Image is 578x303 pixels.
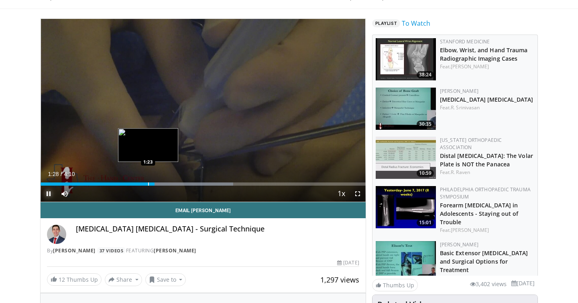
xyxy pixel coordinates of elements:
[53,247,96,254] a: [PERSON_NAME]
[376,241,436,283] a: 30:33
[402,18,430,28] a: To Watch
[440,137,502,151] a: [US_STATE] Orthopaedic Association
[376,38,436,80] img: d0220884-54c2-4775-b7de-c3508503d479.150x105_q85_crop-smart_upscale.jpg
[440,63,534,70] div: Feat.
[440,201,519,226] a: Forearm [MEDICAL_DATA] in Adolescents - Staying out of Trouble
[76,225,359,233] h4: [MEDICAL_DATA] [MEDICAL_DATA] - Surgical Technique
[417,121,434,128] span: 30:35
[440,104,534,111] div: Feat.
[97,247,126,254] a: 37 Videos
[145,273,186,286] button: Save to
[417,71,434,78] span: 38:24
[511,279,535,288] li: [DATE]
[334,186,350,202] button: Playback Rate
[440,241,478,248] a: [PERSON_NAME]
[47,273,102,286] a: 12 Thumbs Up
[417,170,434,177] span: 10:59
[440,249,528,274] a: Basic Extensor [MEDICAL_DATA] and Surgical Options for Treatment
[376,88,436,130] img: 5f3ee0cb-4715-476f-97ae-a0b2f9d34fe6.150x105_q85_crop-smart_upscale.jpg
[47,225,66,244] img: Avatar
[451,227,489,233] a: [PERSON_NAME]
[372,279,418,291] a: Thumbs Up
[440,46,528,62] a: Elbow, Wrist, and Hand Trauma Radiographic Imaging Cases
[41,202,366,218] a: Email [PERSON_NAME]
[105,273,142,286] button: Share
[440,169,534,176] div: Feat.
[57,186,73,202] button: Mute
[376,137,436,179] a: 10:59
[470,280,507,289] li: 3,402 views
[372,19,400,27] span: Playlist
[440,274,534,282] div: Feat.
[440,96,533,103] a: [MEDICAL_DATA] [MEDICAL_DATA]
[41,19,366,202] video-js: Video Player
[47,247,359,254] div: By FEATURING
[41,186,57,202] button: Pause
[41,182,366,186] div: Progress Bar
[59,276,65,283] span: 12
[376,38,436,80] a: 38:24
[451,274,473,281] a: D. Person
[350,186,366,202] button: Fullscreen
[440,88,478,94] a: [PERSON_NAME]
[417,274,434,281] span: 30:33
[154,247,196,254] a: [PERSON_NAME]
[440,38,490,45] a: Stanford Medicine
[118,128,178,162] img: image.jpeg
[417,219,434,226] span: 15:01
[451,169,470,176] a: R. Raven
[440,186,531,200] a: Philadelphia Orthopaedic Trauma Symposium
[376,186,436,228] img: 25619031-145e-4c60-a054-82f5ddb5a1ab.150x105_q85_crop-smart_upscale.jpg
[376,186,436,228] a: 15:01
[440,227,534,234] div: Feat.
[64,171,75,177] span: 4:10
[451,104,480,111] a: R. Srinivasan
[440,152,533,168] a: Distal [MEDICAL_DATA]: The Volar Plate is NOT the Panacea
[337,259,359,266] div: [DATE]
[451,63,489,70] a: [PERSON_NAME]
[376,88,436,130] a: 30:35
[61,171,62,177] span: /
[376,137,436,179] img: 6665c380-9f71-4cd0-a54c-b457c44c38cf.150x105_q85_crop-smart_upscale.jpg
[48,171,59,177] span: 1:28
[320,275,359,285] span: 1,297 views
[376,241,436,283] img: bed40874-ca21-42dc-8a42-d9b09b7d8d58.150x105_q85_crop-smart_upscale.jpg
